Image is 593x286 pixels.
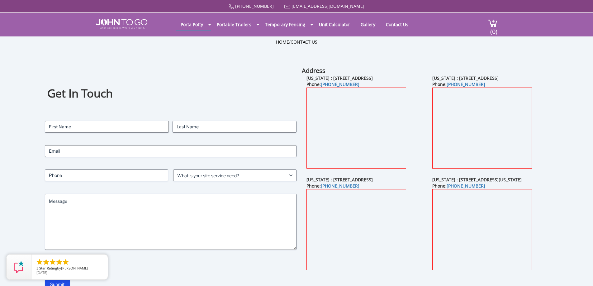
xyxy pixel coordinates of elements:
[45,145,296,157] input: Email
[212,18,256,31] a: Portable Trailers
[321,81,359,87] a: [PHONE_NUMBER]
[42,258,50,266] li: 
[260,18,310,31] a: Temporary Fencing
[235,3,274,9] a: [PHONE_NUMBER]
[306,75,373,81] b: [US_STATE] : [STREET_ADDRESS]
[432,81,485,87] b: Phone:
[284,5,290,9] img: Mail
[432,177,522,183] b: [US_STATE] : [STREET_ADDRESS][US_STATE]
[55,258,63,266] li: 
[432,75,499,81] b: [US_STATE] : [STREET_ADDRESS]
[321,183,359,189] a: [PHONE_NUMBER]
[13,261,25,273] img: Review Rating
[49,258,56,266] li: 
[173,121,296,133] input: Last Name
[276,39,289,45] a: Home
[488,19,497,27] img: cart a
[306,183,359,189] b: Phone:
[39,266,57,270] span: Star Rating
[36,266,38,270] span: 5
[229,4,234,9] img: Call
[306,177,373,183] b: [US_STATE] : [STREET_ADDRESS]
[291,39,317,45] a: Contact Us
[45,169,168,181] input: Phone
[62,258,69,266] li: 
[490,22,497,36] span: (0)
[45,121,169,133] input: First Name
[96,19,147,29] img: JOHN to go
[302,66,325,75] b: Address
[447,183,485,189] a: [PHONE_NUMBER]
[36,270,47,275] span: [DATE]
[432,183,485,189] b: Phone:
[306,81,359,87] b: Phone:
[36,266,103,271] span: by
[276,39,317,45] ul: /
[176,18,208,31] a: Porta Potty
[447,81,485,87] a: [PHONE_NUMBER]
[47,86,294,101] h1: Get In Touch
[314,18,355,31] a: Unit Calculator
[36,258,43,266] li: 
[45,262,296,269] label: CAPTCHA
[356,18,380,31] a: Gallery
[61,266,88,270] span: [PERSON_NAME]
[292,3,364,9] a: [EMAIL_ADDRESS][DOMAIN_NAME]
[381,18,413,31] a: Contact Us
[568,261,593,286] button: Live Chat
